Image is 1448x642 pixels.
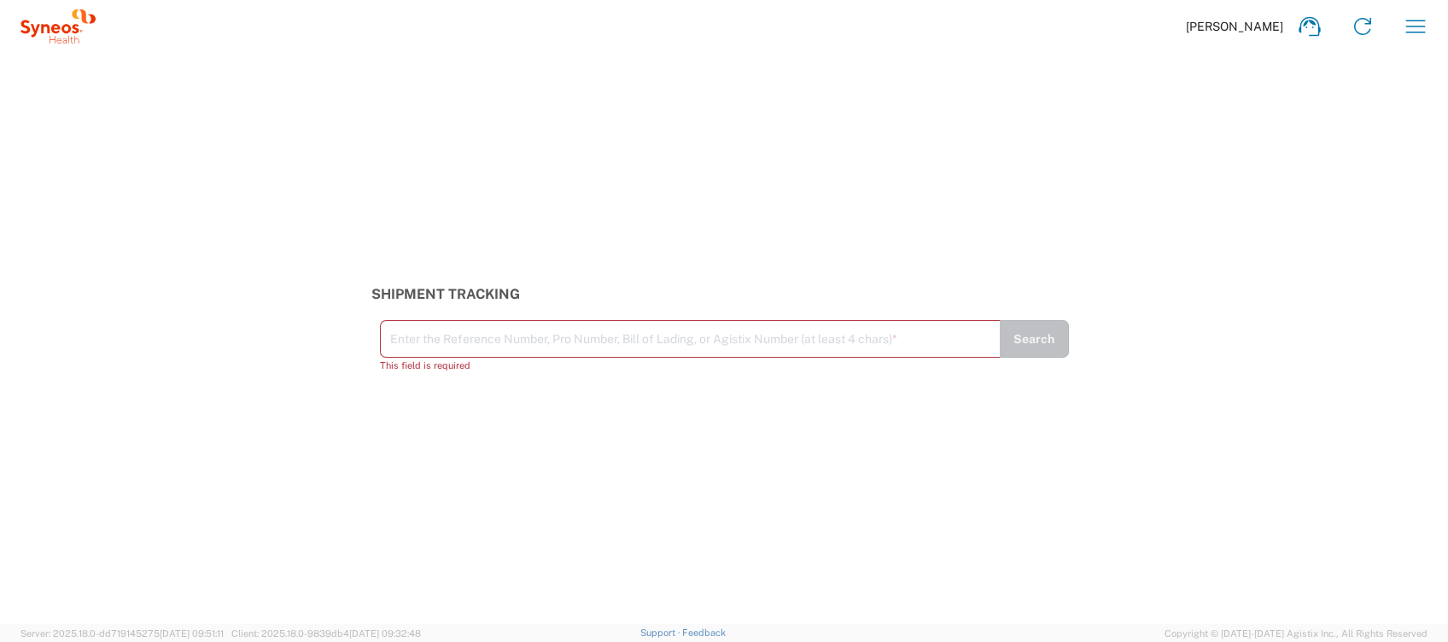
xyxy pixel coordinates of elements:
[349,628,421,639] span: [DATE] 09:32:48
[160,628,224,639] span: [DATE] 09:51:11
[1186,19,1283,34] span: [PERSON_NAME]
[380,358,1000,373] div: This field is required
[231,628,421,639] span: Client: 2025.18.0-9839db4
[682,627,726,638] a: Feedback
[1165,626,1428,641] span: Copyright © [DATE]-[DATE] Agistix Inc., All Rights Reserved
[640,627,683,638] a: Support
[371,286,1077,302] h3: Shipment Tracking
[20,628,224,639] span: Server: 2025.18.0-dd719145275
